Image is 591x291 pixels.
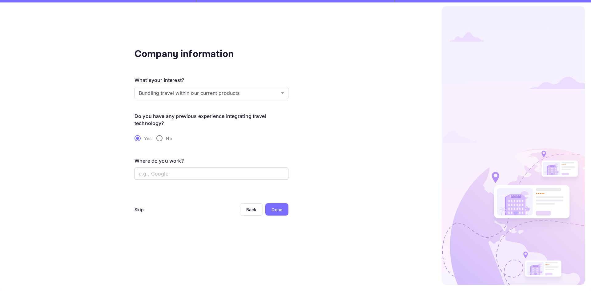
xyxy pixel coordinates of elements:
img: logo [442,6,585,285]
div: Done [271,206,282,213]
div: What's your interest? [135,76,184,84]
div: Back [246,207,257,212]
span: No [166,135,172,142]
div: Where do you work? [135,157,184,164]
input: e.g., Google [135,168,288,180]
span: Yes [144,135,151,142]
legend: Do you have any previous experience integrating travel technology? [135,113,288,127]
div: Skip [135,206,144,213]
div: Without label [135,87,288,99]
div: Company information [135,47,258,62]
div: travel-experience [135,132,288,145]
